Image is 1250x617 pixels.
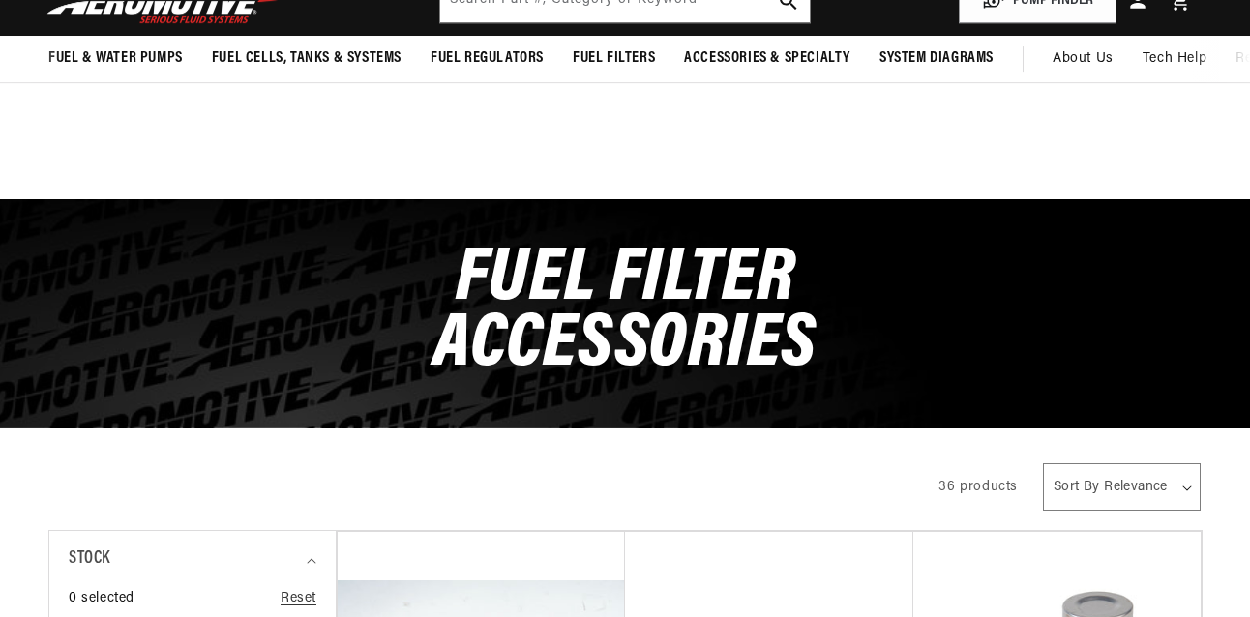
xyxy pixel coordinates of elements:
span: System Diagrams [879,48,994,69]
span: Fuel Cells, Tanks & Systems [212,48,402,69]
span: Stock [69,545,110,573]
summary: Fuel Filters [558,36,670,81]
span: Fuel Filters [573,48,655,69]
span: 0 selected [69,588,134,609]
summary: Accessories & Specialty [670,36,865,81]
summary: Stock (0 selected) [69,531,316,588]
summary: Fuel & Water Pumps [34,36,197,81]
a: About Us [1038,36,1128,82]
span: Fuel Regulators [431,48,544,69]
span: Fuel & Water Pumps [48,48,183,69]
a: Reset [281,588,316,609]
summary: Fuel Regulators [416,36,558,81]
span: Tech Help [1143,48,1206,70]
summary: Tech Help [1128,36,1221,82]
span: Fuel Filter Accessories [433,242,817,384]
span: 36 products [938,480,1018,494]
summary: Fuel Cells, Tanks & Systems [197,36,416,81]
span: Accessories & Specialty [684,48,850,69]
summary: System Diagrams [865,36,1008,81]
span: About Us [1053,51,1114,66]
